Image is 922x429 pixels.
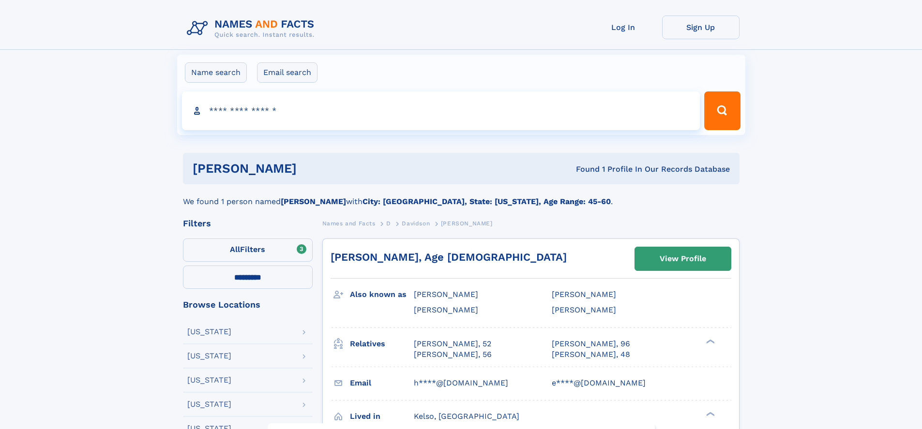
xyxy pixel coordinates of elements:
[402,217,430,229] a: Davidson
[552,339,630,349] a: [PERSON_NAME], 96
[386,217,391,229] a: D
[183,184,740,207] div: We found 1 person named with .
[402,220,430,227] span: Davidson
[230,245,240,254] span: All
[183,300,313,309] div: Browse Locations
[704,411,715,417] div: ❯
[182,91,700,130] input: search input
[350,375,414,391] h3: Email
[187,376,231,384] div: [US_STATE]
[436,164,730,175] div: Found 1 Profile In Our Records Database
[187,352,231,360] div: [US_STATE]
[187,328,231,336] div: [US_STATE]
[281,197,346,206] b: [PERSON_NAME]
[552,290,616,299] span: [PERSON_NAME]
[704,91,740,130] button: Search Button
[183,15,322,42] img: Logo Names and Facts
[193,163,437,175] h1: [PERSON_NAME]
[185,62,247,83] label: Name search
[350,336,414,352] h3: Relatives
[257,62,317,83] label: Email search
[552,349,630,360] a: [PERSON_NAME], 48
[183,238,313,262] label: Filters
[414,339,491,349] a: [PERSON_NAME], 52
[183,219,313,228] div: Filters
[635,247,731,270] a: View Profile
[350,408,414,425] h3: Lived in
[704,338,715,344] div: ❯
[386,220,391,227] span: D
[414,305,478,314] span: [PERSON_NAME]
[662,15,740,39] a: Sign Up
[187,400,231,408] div: [US_STATE]
[552,305,616,314] span: [PERSON_NAME]
[441,220,493,227] span: [PERSON_NAME]
[585,15,662,39] a: Log In
[660,248,706,270] div: View Profile
[331,251,567,263] a: [PERSON_NAME], Age [DEMOGRAPHIC_DATA]
[414,412,519,421] span: Kelso, [GEOGRAPHIC_DATA]
[363,197,611,206] b: City: [GEOGRAPHIC_DATA], State: [US_STATE], Age Range: 45-60
[414,349,492,360] a: [PERSON_NAME], 56
[322,217,376,229] a: Names and Facts
[350,286,414,303] h3: Also known as
[414,290,478,299] span: [PERSON_NAME]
